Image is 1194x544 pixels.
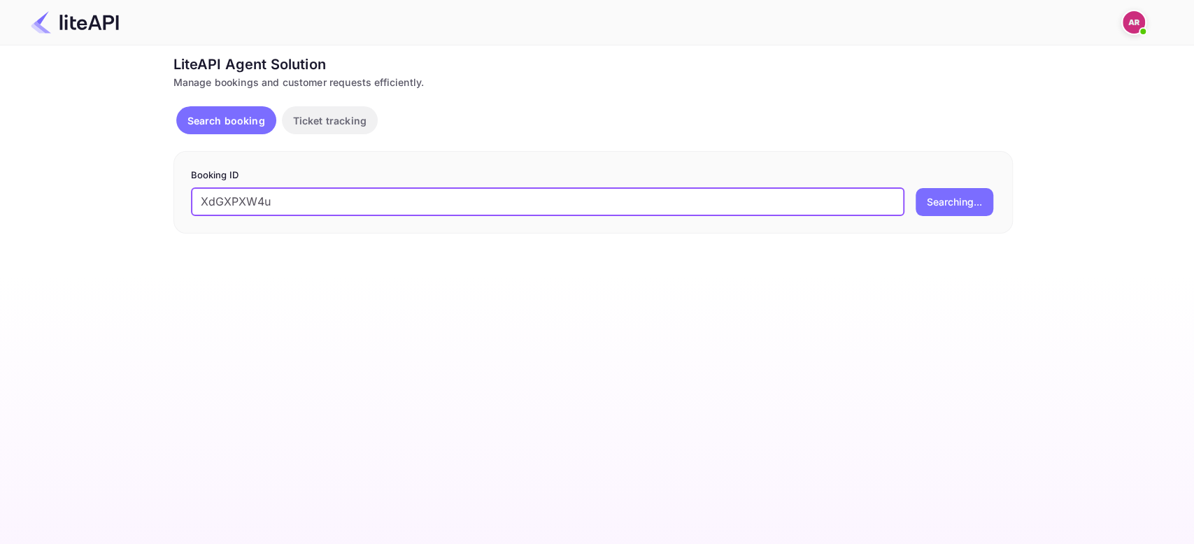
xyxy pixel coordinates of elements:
[173,54,1013,75] div: LiteAPI Agent Solution
[31,11,119,34] img: LiteAPI Logo
[916,188,993,216] button: Searching...
[191,188,904,216] input: Enter Booking ID (e.g., 63782194)
[1123,11,1145,34] img: amram rita
[173,75,1013,90] div: Manage bookings and customer requests efficiently.
[293,113,367,128] p: Ticket tracking
[187,113,265,128] p: Search booking
[191,169,995,182] p: Booking ID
